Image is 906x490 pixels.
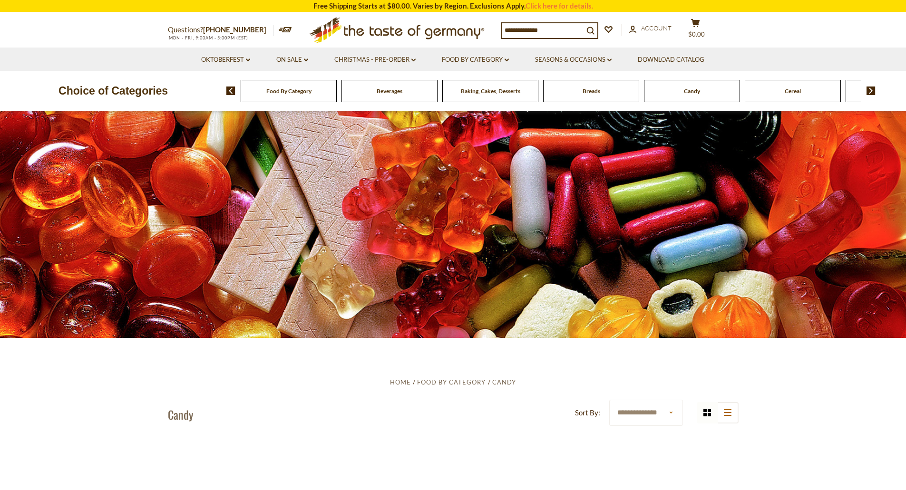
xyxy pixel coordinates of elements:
span: $0.00 [688,30,705,38]
a: Food By Category [266,87,312,95]
label: Sort By: [575,407,600,419]
a: Candy [684,87,700,95]
a: Account [629,23,672,34]
p: Questions? [168,24,273,36]
a: Home [390,378,411,386]
a: Food By Category [442,55,509,65]
button: $0.00 [682,19,710,42]
a: Food By Category [417,378,486,386]
a: Click here for details. [526,1,593,10]
a: Seasons & Occasions [535,55,612,65]
h1: Candy [168,407,193,422]
a: Oktoberfest [201,55,250,65]
a: Download Catalog [638,55,704,65]
img: next arrow [867,86,876,95]
a: Christmas - PRE-ORDER [334,55,416,65]
a: On Sale [276,55,308,65]
a: Baking, Cakes, Desserts [461,87,520,95]
img: previous arrow [226,86,235,95]
span: Account [641,24,672,32]
a: Candy [492,378,516,386]
a: Cereal [785,87,801,95]
span: MON - FRI, 9:00AM - 5:00PM (EST) [168,35,249,40]
a: [PHONE_NUMBER] [203,25,266,34]
a: Beverages [377,87,402,95]
a: Breads [583,87,600,95]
